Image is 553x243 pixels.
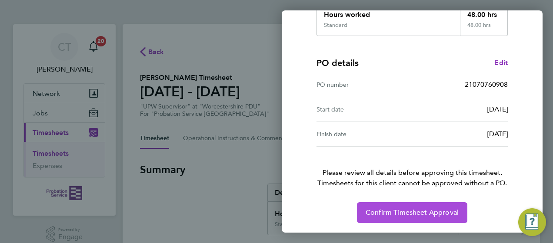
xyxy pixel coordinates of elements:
[518,208,546,236] button: Engage Resource Center
[460,3,508,22] div: 48.00 hrs
[317,3,460,22] div: Hours worked
[460,22,508,36] div: 48.00 hrs
[494,58,508,68] a: Edit
[316,129,412,139] div: Finish date
[306,147,518,188] p: Please review all details before approving this timesheet.
[306,178,518,188] span: Timesheets for this client cannot be approved without a PO.
[357,202,467,223] button: Confirm Timesheet Approval
[494,59,508,67] span: Edit
[324,22,347,29] div: Standard
[316,104,412,115] div: Start date
[412,129,508,139] div: [DATE]
[412,104,508,115] div: [DATE]
[316,57,359,69] h4: PO details
[316,79,412,90] div: PO number
[465,80,508,89] span: 21070760908
[366,208,459,217] span: Confirm Timesheet Approval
